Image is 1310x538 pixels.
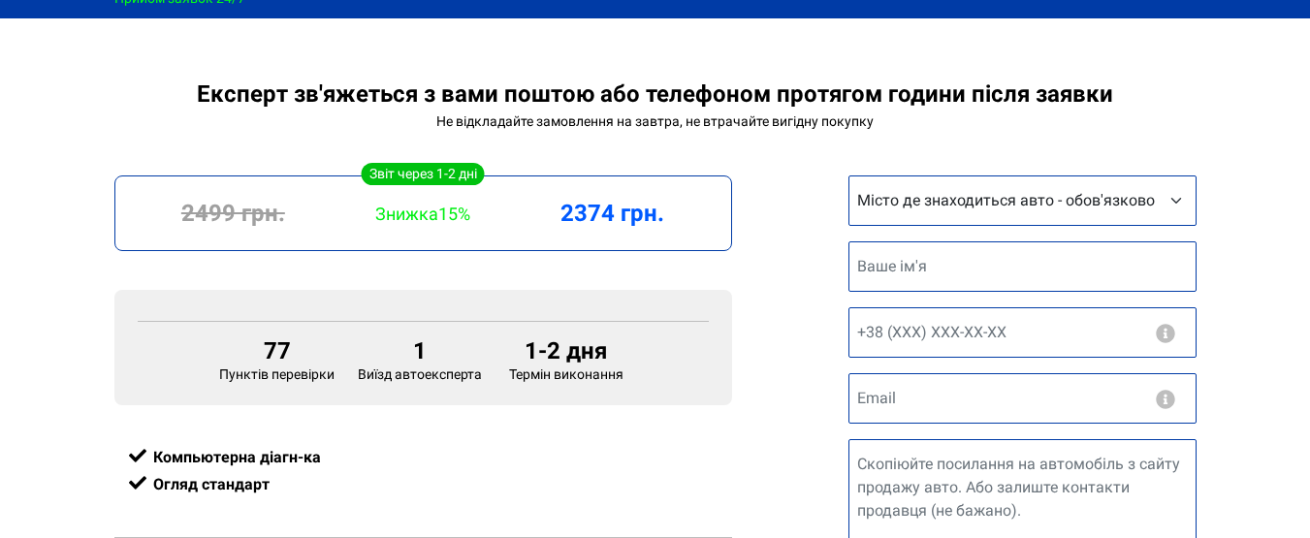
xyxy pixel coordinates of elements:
[1154,390,1177,409] button: Ніякого спаму, на електронну пошту приходить звіт.
[1154,324,1177,343] button: Ніяких СМС і Viber розсилок. Зв'язок з експертом або екстрені питання.
[129,444,718,471] div: Компьютерна діагн-ка
[328,204,518,224] div: Знижка
[358,337,482,364] div: 1
[518,200,708,227] div: 2374 грн.
[848,241,1197,292] input: Ваше ім'я
[219,337,335,364] div: 77
[505,337,626,364] div: 1-2 дня
[208,337,346,382] div: Пунктів перевірки
[114,80,1197,108] div: Експерт зв'яжеться з вами поштою або телефоном протягом години після заявки
[438,204,470,224] span: 15%
[346,337,494,382] div: Виїзд автоексперта
[129,471,718,498] div: Огляд стандарт
[139,200,329,227] div: 2499 грн.
[114,113,1197,129] div: Не відкладайте замовлення на завтра, не втрачайте вигідну покупку
[494,337,638,382] div: Термін виконання
[848,373,1197,424] input: Email
[848,307,1197,358] input: +38 (XXX) XXX-XX-XX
